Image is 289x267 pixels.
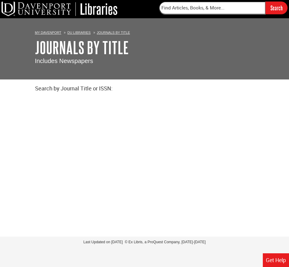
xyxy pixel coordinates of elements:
[159,2,266,14] input: Find Articles, Books, & More...
[35,38,129,57] a: Journals By Title
[35,86,254,92] h2: Search by Journal Title or ISSN:
[67,31,90,34] a: DU Libraries
[97,31,130,34] a: Journals By Title
[35,57,254,65] p: Includes Newspapers
[266,2,287,14] input: Search
[35,29,254,35] ol: Breadcrumbs
[2,2,117,16] img: DU Libraries
[35,31,62,34] a: My Davenport
[263,253,289,267] a: Get Help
